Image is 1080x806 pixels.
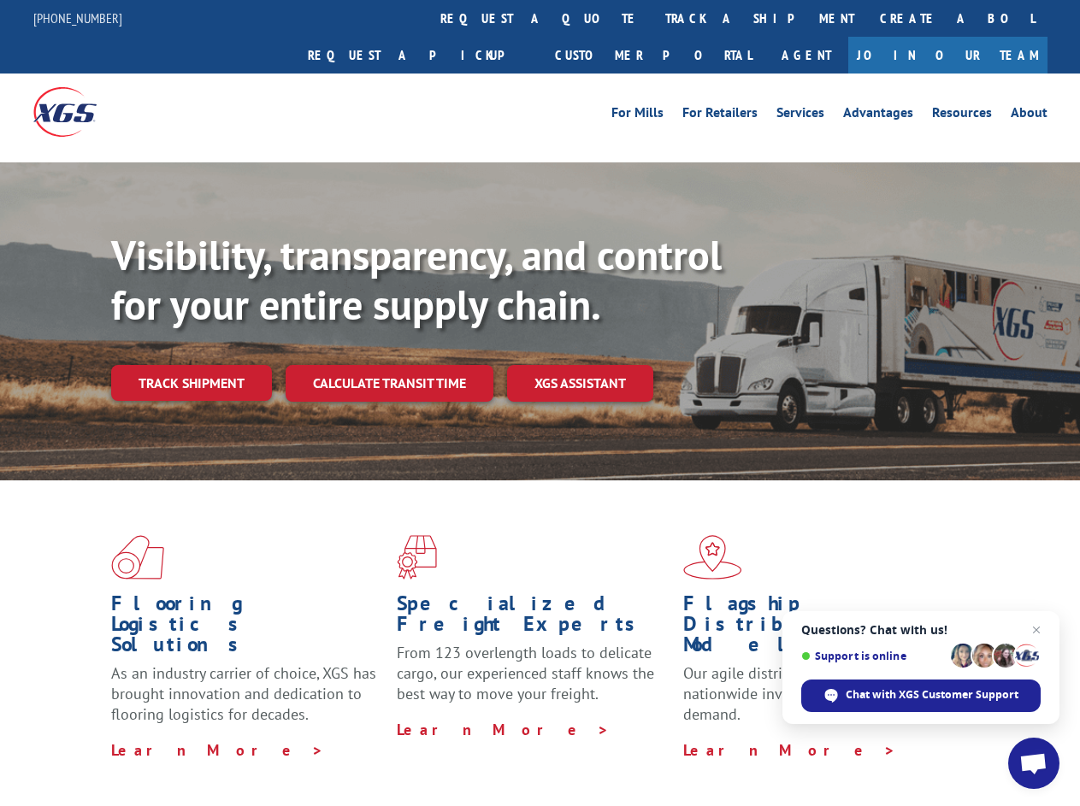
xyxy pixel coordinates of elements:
span: As an industry carrier of choice, XGS has brought innovation and dedication to flooring logistics... [111,663,376,724]
a: Resources [932,106,992,125]
h1: Flooring Logistics Solutions [111,593,384,663]
img: xgs-icon-focused-on-flooring-red [397,535,437,579]
a: About [1011,106,1048,125]
a: Customer Portal [542,37,764,74]
span: Chat with XGS Customer Support [846,687,1018,703]
h1: Flagship Distribution Model [683,593,956,663]
a: Learn More > [683,740,896,760]
a: Agent [764,37,848,74]
span: Close chat [1026,620,1047,640]
a: Services [776,106,824,125]
img: xgs-icon-total-supply-chain-intelligence-red [111,535,164,579]
b: Visibility, transparency, and control for your entire supply chain. [111,228,722,331]
a: [PHONE_NUMBER] [33,9,122,26]
a: Learn More > [111,740,324,760]
h1: Specialized Freight Experts [397,593,670,643]
span: Questions? Chat with us! [801,623,1041,637]
div: Open chat [1008,738,1059,789]
a: Advantages [843,106,913,125]
a: For Mills [611,106,664,125]
img: xgs-icon-flagship-distribution-model-red [683,535,742,579]
a: Calculate transit time [286,365,493,402]
span: Our agile distribution network gives you nationwide inventory management on demand. [683,663,951,724]
a: Request a pickup [295,37,542,74]
span: Support is online [801,650,945,662]
a: For Retailers [682,106,758,125]
a: Join Our Team [848,37,1048,74]
a: Track shipment [111,365,272,401]
a: Learn More > [397,720,610,739]
a: XGS ASSISTANT [507,365,653,402]
div: Chat with XGS Customer Support [801,680,1041,712]
p: From 123 overlength loads to delicate cargo, our experienced staff knows the best way to move you... [397,643,670,719]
